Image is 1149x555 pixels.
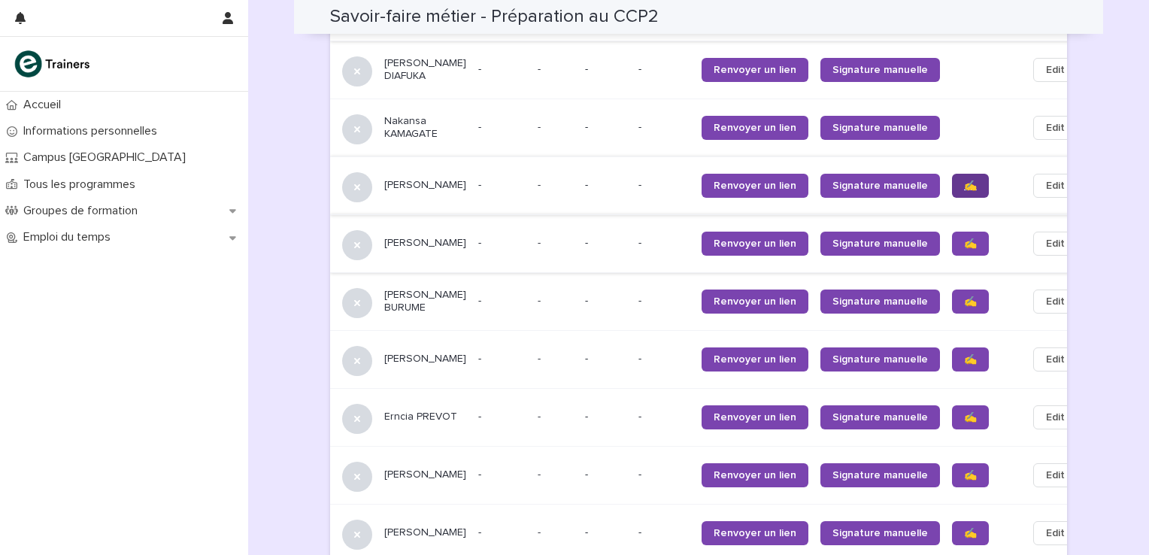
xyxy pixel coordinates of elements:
a: Renvoyer un lien [702,232,808,256]
button: Edit [1033,58,1078,82]
p: - [478,63,526,76]
p: Tous les programmes [17,177,147,192]
span: Renvoyer un lien [714,354,796,365]
button: Edit [1033,290,1078,314]
a: Signature manuelle [820,521,940,545]
p: - [538,292,544,308]
button: Edit [1033,116,1078,140]
span: ✍️ [964,354,977,365]
p: [PERSON_NAME] [384,526,466,539]
p: - [638,63,690,76]
span: Renvoyer un lien [714,123,796,133]
span: Edit [1046,468,1065,483]
p: - [478,526,526,539]
span: Signature manuelle [832,354,928,365]
span: Signature manuelle [832,528,928,538]
p: - [538,234,544,250]
span: Edit [1046,294,1065,309]
a: Renvoyer un lien [702,405,808,429]
p: - [585,353,626,365]
p: Nakansa KAMAGATE [384,115,466,141]
tr: [PERSON_NAME] DIAFUKA--- --Renvoyer un lienSignature manuelleEdit [330,41,1102,99]
a: Signature manuelle [820,58,940,82]
span: Signature manuelle [832,296,928,307]
a: Renvoyer un lien [702,347,808,372]
p: - [538,60,544,76]
p: [PERSON_NAME] [384,353,466,365]
tr: [PERSON_NAME]--- --Renvoyer un lienSignature manuelle✍️Edit [330,330,1102,388]
span: ✍️ [964,180,977,191]
p: [PERSON_NAME] [384,469,466,481]
p: Groupes de formation [17,204,150,218]
button: Edit [1033,521,1078,545]
p: - [638,237,690,250]
a: Renvoyer un lien [702,463,808,487]
p: - [478,353,526,365]
p: - [638,526,690,539]
tr: Nakansa KAMAGATE--- --Renvoyer un lienSignature manuelleEdit [330,99,1102,156]
button: Edit [1033,232,1078,256]
p: - [538,176,544,192]
p: - [478,237,526,250]
img: K0CqGN7SDeD6s4JG8KQk [12,49,95,79]
p: - [478,295,526,308]
button: Edit [1033,463,1078,487]
span: Signature manuelle [832,123,928,133]
a: ✍️ [952,232,989,256]
span: Renvoyer un lien [714,180,796,191]
p: Emploi du temps [17,230,123,244]
tr: [PERSON_NAME]--- --Renvoyer un lienSignature manuelle✍️Edit [330,156,1102,214]
h2: Savoir-faire métier - Préparation au CCP2 [330,6,659,28]
a: ✍️ [952,405,989,429]
a: Renvoyer un lien [702,521,808,545]
span: Edit [1046,62,1065,77]
p: - [538,350,544,365]
tr: [PERSON_NAME]--- --Renvoyer un lienSignature manuelle✍️Edit [330,214,1102,272]
a: ✍️ [952,174,989,198]
span: Edit [1046,410,1065,425]
tr: Erncia PREVOT--- --Renvoyer un lienSignature manuelle✍️Edit [330,388,1102,446]
p: - [585,63,626,76]
a: ✍️ [952,463,989,487]
span: Edit [1046,526,1065,541]
p: [PERSON_NAME] [384,179,466,192]
p: Campus [GEOGRAPHIC_DATA] [17,150,198,165]
p: [PERSON_NAME] BURUME [384,289,466,314]
tr: [PERSON_NAME]--- --Renvoyer un lienSignature manuelle✍️Edit [330,446,1102,504]
a: ✍️ [952,347,989,372]
span: ✍️ [964,238,977,249]
p: - [585,295,626,308]
p: - [478,469,526,481]
span: ✍️ [964,412,977,423]
p: - [638,411,690,423]
span: Renvoyer un lien [714,296,796,307]
span: Edit [1046,120,1065,135]
p: [PERSON_NAME] DIAFUKA [384,57,466,83]
span: Renvoyer un lien [714,65,796,75]
p: - [538,523,544,539]
button: Edit [1033,174,1078,198]
p: - [638,353,690,365]
p: - [638,121,690,134]
span: ✍️ [964,470,977,481]
p: Accueil [17,98,73,112]
span: Edit [1046,352,1065,367]
button: Edit [1033,405,1078,429]
span: Signature manuelle [832,65,928,75]
p: Informations personnelles [17,124,169,138]
span: Signature manuelle [832,470,928,481]
tr: [PERSON_NAME] BURUME--- --Renvoyer un lienSignature manuelle✍️Edit [330,272,1102,330]
p: - [538,118,544,134]
a: Renvoyer un lien [702,290,808,314]
p: - [585,411,626,423]
p: - [638,179,690,192]
a: Signature manuelle [820,405,940,429]
p: [PERSON_NAME] [384,237,466,250]
a: ✍️ [952,290,989,314]
p: - [638,469,690,481]
span: Edit [1046,236,1065,251]
button: Edit [1033,347,1078,372]
a: Signature manuelle [820,232,940,256]
span: Signature manuelle [832,412,928,423]
p: Erncia PREVOT [384,411,466,423]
